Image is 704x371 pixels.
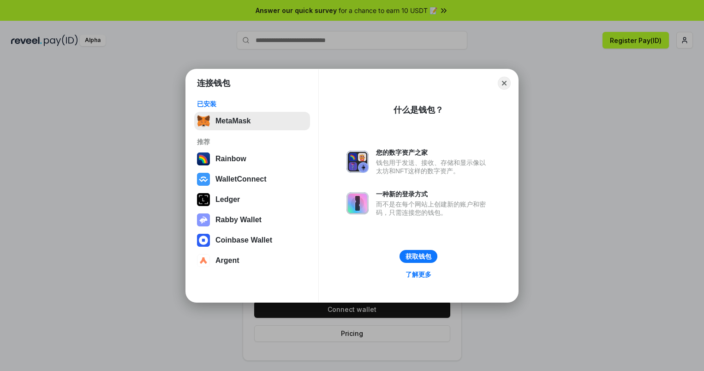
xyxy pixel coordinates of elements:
div: WalletConnect [215,175,267,183]
div: Rabby Wallet [215,216,262,224]
div: 已安装 [197,100,307,108]
div: 获取钱包 [406,252,431,261]
button: Coinbase Wallet [194,231,310,249]
h1: 连接钱包 [197,78,230,89]
img: svg+xml,%3Csvg%20xmlns%3D%22http%3A%2F%2Fwww.w3.org%2F2000%2Fsvg%22%20width%3D%2228%22%20height%3... [197,193,210,206]
button: Rabby Wallet [194,211,310,229]
div: 推荐 [197,138,307,146]
img: svg+xml,%3Csvg%20xmlns%3D%22http%3A%2F%2Fwww.w3.org%2F2000%2Fsvg%22%20fill%3D%22none%22%20viewBox... [346,192,369,214]
div: 您的数字资产之家 [376,148,490,157]
div: Argent [215,256,239,265]
a: 了解更多 [400,268,437,280]
button: Ledger [194,190,310,209]
div: 什么是钱包？ [394,104,443,116]
div: 而不是在每个网站上创建新的账户和密码，只需连接您的钱包。 [376,200,490,217]
div: 钱包用于发送、接收、存储和显示像以太坊和NFT这样的数字资产。 [376,158,490,175]
div: MetaMask [215,117,251,125]
img: svg+xml,%3Csvg%20xmlns%3D%22http%3A%2F%2Fwww.w3.org%2F2000%2Fsvg%22%20fill%3D%22none%22%20viewBox... [346,151,369,173]
img: svg+xml,%3Csvg%20xmlns%3D%22http%3A%2F%2Fwww.w3.org%2F2000%2Fsvg%22%20fill%3D%22none%22%20viewBox... [197,213,210,226]
button: Rainbow [194,150,310,168]
img: svg+xml,%3Csvg%20fill%3D%22none%22%20height%3D%2233%22%20viewBox%3D%220%200%2035%2033%22%20width%... [197,115,210,128]
button: 获取钱包 [400,250,437,263]
img: svg+xml,%3Csvg%20width%3D%2228%22%20height%3D%2228%22%20viewBox%3D%220%200%2028%2028%22%20fill%3D... [197,234,210,247]
div: Ledger [215,195,240,204]
div: Rainbow [215,155,246,163]
div: Coinbase Wallet [215,236,272,244]
div: 了解更多 [406,270,431,279]
img: svg+xml,%3Csvg%20width%3D%22120%22%20height%3D%22120%22%20viewBox%3D%220%200%20120%20120%22%20fil... [197,152,210,165]
img: svg+xml,%3Csvg%20width%3D%2228%22%20height%3D%2228%22%20viewBox%3D%220%200%2028%2028%22%20fill%3D... [197,254,210,267]
img: svg+xml,%3Csvg%20width%3D%2228%22%20height%3D%2228%22%20viewBox%3D%220%200%2028%2028%22%20fill%3D... [197,173,210,186]
button: MetaMask [194,112,310,130]
button: Close [498,77,511,90]
button: Argent [194,251,310,270]
button: WalletConnect [194,170,310,189]
div: 一种新的登录方式 [376,190,490,198]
